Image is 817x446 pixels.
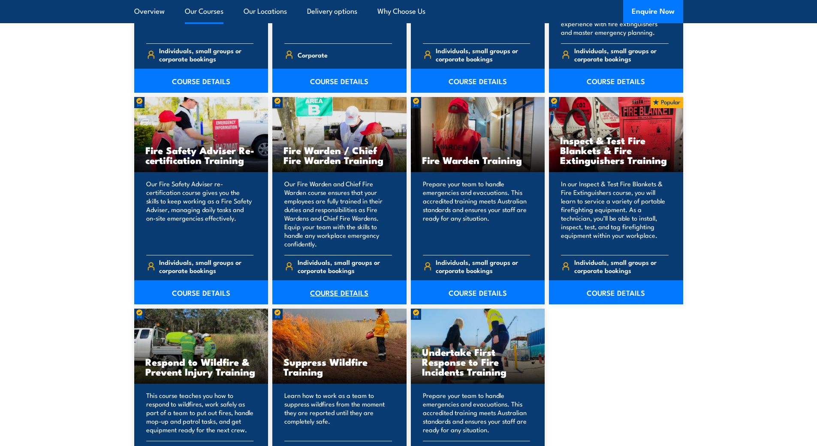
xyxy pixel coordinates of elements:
a: COURSE DETAILS [272,280,407,304]
p: Prepare your team to handle emergencies and evacuations. This accredited training meets Australia... [423,391,531,434]
a: COURSE DETAILS [411,69,545,93]
h3: Undertake First Response to Fire Incidents Training [422,347,534,376]
span: Individuals, small groups or corporate bookings [436,46,530,63]
a: COURSE DETAILS [272,69,407,93]
h3: Respond to Wildfire & Prevent Injury Training [145,357,257,376]
p: Prepare your team to handle emergencies and evacuations. This accredited training meets Australia... [423,179,531,248]
span: Individuals, small groups or corporate bookings [574,258,669,274]
h3: Inspect & Test Fire Blankets & Fire Extinguishers Training [560,135,672,165]
a: COURSE DETAILS [134,69,268,93]
p: This course teaches you how to respond to wildfires, work safely as part of a team to put out fir... [146,391,254,434]
span: Individuals, small groups or corporate bookings [436,258,530,274]
h3: Suppress Wildfire Training [283,357,395,376]
span: Individuals, small groups or corporate bookings [159,46,253,63]
a: COURSE DETAILS [549,280,683,304]
h3: Fire Warden Training [422,155,534,165]
span: Individuals, small groups or corporate bookings [574,46,669,63]
p: Our Fire Safety Adviser re-certification course gives you the skills to keep working as a Fire Sa... [146,179,254,248]
span: Corporate [298,48,328,61]
p: In our Inspect & Test Fire Blankets & Fire Extinguishers course, you will learn to service a vari... [561,179,669,248]
span: Individuals, small groups or corporate bookings [159,258,253,274]
p: Learn how to work as a team to suppress wildfires from the moment they are reported until they ar... [284,391,392,434]
a: COURSE DETAILS [134,280,268,304]
h3: Fire Warden / Chief Fire Warden Training [283,145,395,165]
a: COURSE DETAILS [411,280,545,304]
span: Individuals, small groups or corporate bookings [298,258,392,274]
p: Our Fire Warden and Chief Fire Warden course ensures that your employees are fully trained in the... [284,179,392,248]
h3: Fire Safety Adviser Re-certification Training [145,145,257,165]
a: COURSE DETAILS [549,69,683,93]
